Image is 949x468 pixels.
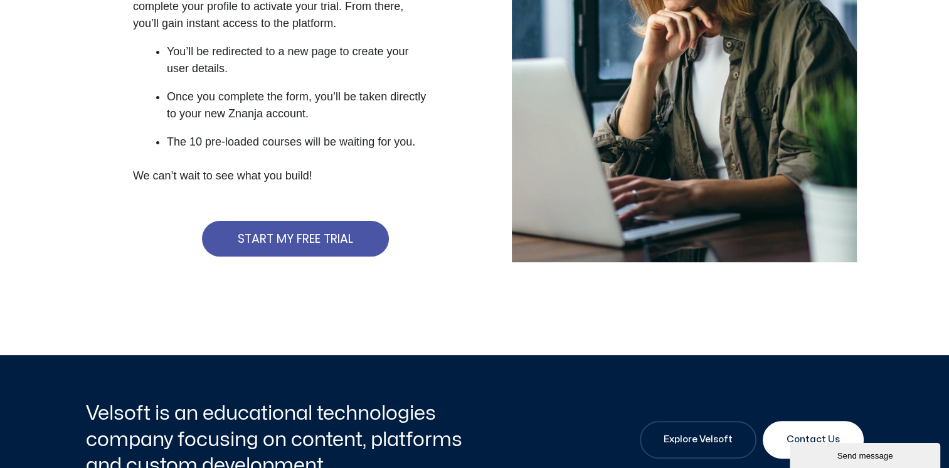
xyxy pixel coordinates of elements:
span: Contact Us [787,432,840,447]
iframe: chat widget [790,440,943,468]
p: You’ll be redirected to a new page to create your user details. [167,43,429,77]
p: The 10 pre-loaded courses will be waiting for you. [167,134,429,151]
span: START MY FREE TRIAL [238,233,353,245]
p: Once you complete the form, you’ll be taken directly to your new Znanja account. [167,88,429,122]
p: We can’t wait to see what you build! [133,168,429,184]
span: Explore Velsoft [664,432,733,447]
a: START MY FREE TRIAL [202,221,389,257]
a: Contact Us [763,421,864,459]
a: Explore Velsoft [640,421,756,459]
